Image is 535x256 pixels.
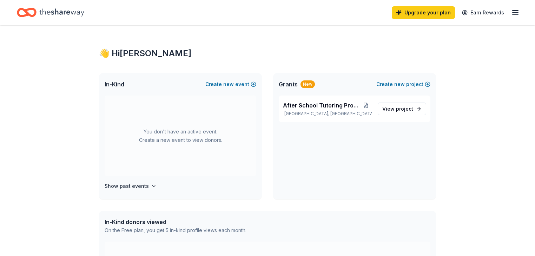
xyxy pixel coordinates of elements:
[105,182,149,190] h4: Show past events
[378,103,426,115] a: View project
[283,101,359,110] span: After School Tutoring Program
[105,182,157,190] button: Show past events
[279,80,298,88] span: Grants
[300,80,315,88] div: New
[223,80,234,88] span: new
[392,6,455,19] a: Upgrade your plan
[382,105,413,113] span: View
[394,80,405,88] span: new
[105,96,256,176] div: You don't have an active event. Create a new event to view donors.
[205,80,256,88] button: Createnewevent
[105,226,246,235] div: On the Free plan, you get 5 in-kind profile views each month.
[396,106,413,112] span: project
[283,111,372,117] p: [GEOGRAPHIC_DATA], [GEOGRAPHIC_DATA]
[105,80,124,88] span: In-Kind
[99,48,436,59] div: 👋 Hi [PERSON_NAME]
[376,80,430,88] button: Createnewproject
[105,218,246,226] div: In-Kind donors viewed
[458,6,508,19] a: Earn Rewards
[17,4,84,21] a: Home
